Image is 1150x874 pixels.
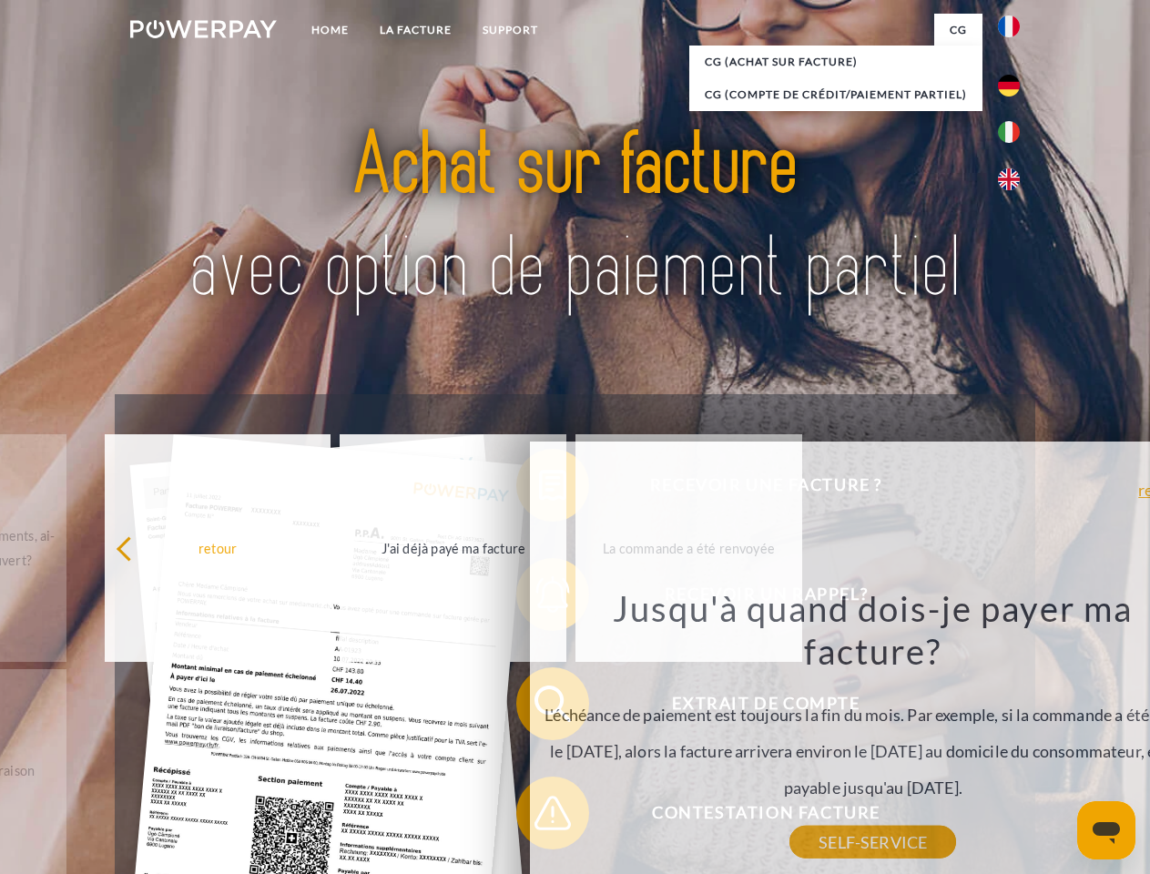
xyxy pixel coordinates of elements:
[998,75,1020,97] img: de
[789,826,956,859] a: SELF-SERVICE
[934,14,982,46] a: CG
[174,87,976,349] img: title-powerpay_fr.svg
[364,14,467,46] a: LA FACTURE
[998,168,1020,190] img: en
[1077,801,1135,859] iframe: Bouton de lancement de la fenêtre de messagerie
[998,121,1020,143] img: it
[116,535,321,560] div: retour
[296,14,364,46] a: Home
[130,20,277,38] img: logo-powerpay-white.svg
[467,14,554,46] a: Support
[998,15,1020,37] img: fr
[351,535,555,560] div: J'ai déjà payé ma facture
[689,78,982,111] a: CG (Compte de crédit/paiement partiel)
[689,46,982,78] a: CG (achat sur facture)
